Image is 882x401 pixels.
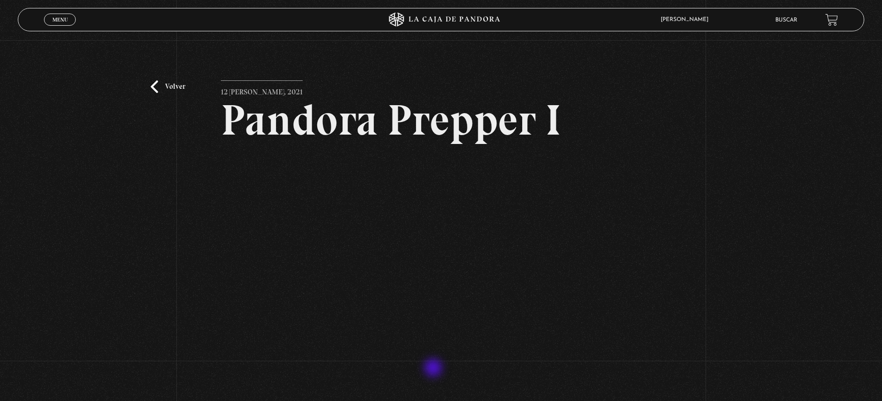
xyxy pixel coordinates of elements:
a: Volver [151,80,185,93]
h2: Pandora Prepper I [221,99,661,142]
a: View your shopping cart [825,14,838,26]
span: Cerrar [49,25,71,31]
a: Buscar [775,17,797,23]
p: 12 [PERSON_NAME], 2021 [221,80,303,99]
span: Menu [52,17,68,22]
span: [PERSON_NAME] [656,17,718,22]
